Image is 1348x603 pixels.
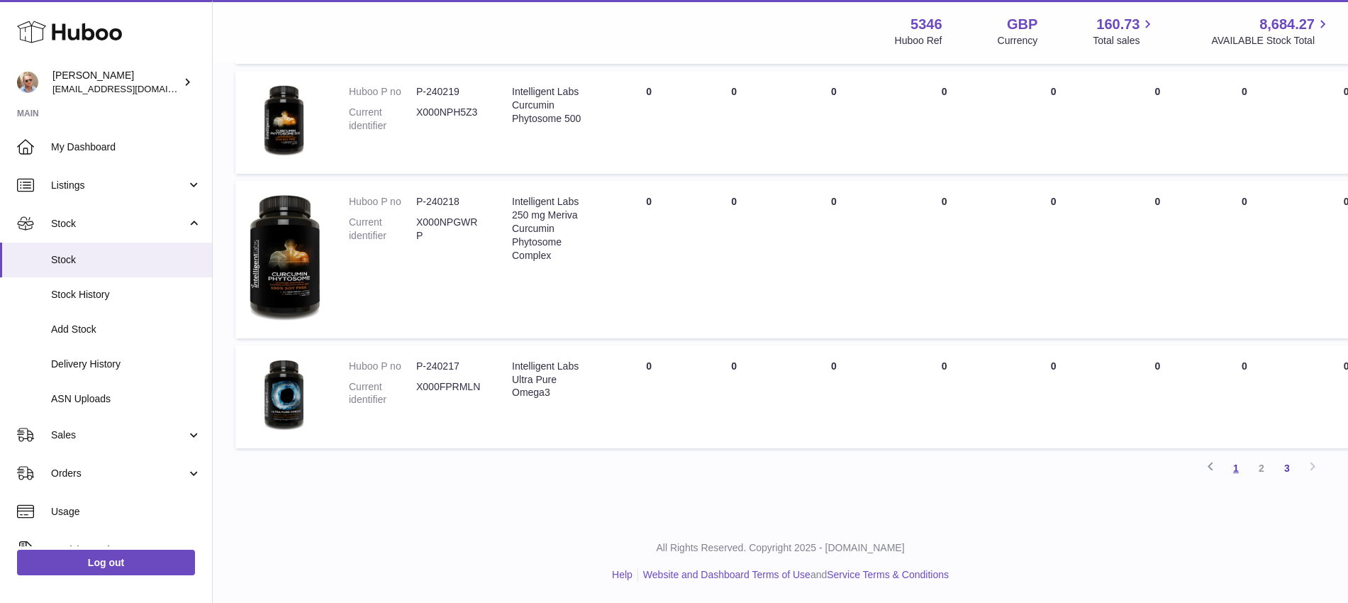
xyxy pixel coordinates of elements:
div: Intelligent Labs 250 mg Meriva Curcumin Phytosome Complex [512,195,592,262]
div: Intelligent Labs Curcumin Phytosome 500 [512,85,592,126]
strong: 5346 [910,15,942,34]
a: 160.73 Total sales [1093,15,1156,48]
span: AVAILABLE Stock Total [1211,34,1331,48]
a: Service Terms & Conditions [827,569,949,580]
span: 0 [1051,360,1057,372]
td: 0 [891,345,998,448]
img: product image [250,85,321,156]
span: Add Stock [51,323,201,336]
span: Stock [51,217,186,231]
dd: P-240217 [416,360,484,373]
span: [EMAIL_ADDRESS][DOMAIN_NAME] [52,83,208,94]
td: 0 [776,71,891,174]
dd: X000NPGWRP [416,216,484,243]
span: 160.73 [1096,15,1140,34]
dt: Huboo P no [349,195,416,209]
td: 0 [606,71,691,174]
a: 2 [1249,455,1274,481]
td: 0 [691,345,776,448]
td: 0 [1109,345,1205,448]
td: 0 [776,345,891,448]
dt: Huboo P no [349,85,416,99]
dd: P-240218 [416,195,484,209]
span: Usage [51,505,201,519]
a: 8,684.27 AVAILABLE Stock Total [1211,15,1331,48]
td: 0 [1205,71,1283,174]
dt: Current identifier [349,106,416,133]
span: Orders [51,467,186,480]
span: 0 [1051,86,1057,97]
dd: P-240219 [416,85,484,99]
dd: X000NPH5Z3 [416,106,484,133]
td: 0 [1109,71,1205,174]
div: [PERSON_NAME] [52,69,180,96]
dd: X000FPRMLN [416,380,484,407]
img: product image [250,360,321,431]
td: 0 [691,181,776,338]
div: Intelligent Labs Ultra Pure Omega3 [512,360,592,400]
td: 0 [1205,345,1283,448]
td: 0 [606,345,691,448]
td: 0 [1205,181,1283,338]
div: Currency [998,34,1038,48]
dt: Current identifier [349,216,416,243]
a: 1 [1223,455,1249,481]
img: support@radoneltd.co.uk [17,72,38,93]
p: All Rights Reserved. Copyright 2025 - [DOMAIN_NAME] [224,541,1337,555]
dt: Huboo P no [349,360,416,373]
span: Total sales [1093,34,1156,48]
a: Log out [17,550,195,575]
td: 0 [891,71,998,174]
div: Huboo Ref [895,34,942,48]
td: 0 [691,71,776,174]
img: product image [250,195,321,320]
span: Invoicing and Payments [51,543,186,557]
span: 8,684.27 [1259,15,1315,34]
td: 0 [606,181,691,338]
span: Stock [51,253,201,267]
a: 3 [1274,455,1300,481]
span: Stock History [51,288,201,301]
span: ASN Uploads [51,392,201,406]
span: Delivery History [51,358,201,371]
td: 0 [891,181,998,338]
span: Listings [51,179,186,192]
td: 0 [1109,181,1205,338]
li: and [638,568,949,582]
span: 0 [1051,196,1057,207]
strong: GBP [1007,15,1037,34]
td: 0 [776,181,891,338]
span: Sales [51,428,186,442]
a: Help [612,569,633,580]
dt: Current identifier [349,380,416,407]
a: Website and Dashboard Terms of Use [643,569,811,580]
span: My Dashboard [51,140,201,154]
